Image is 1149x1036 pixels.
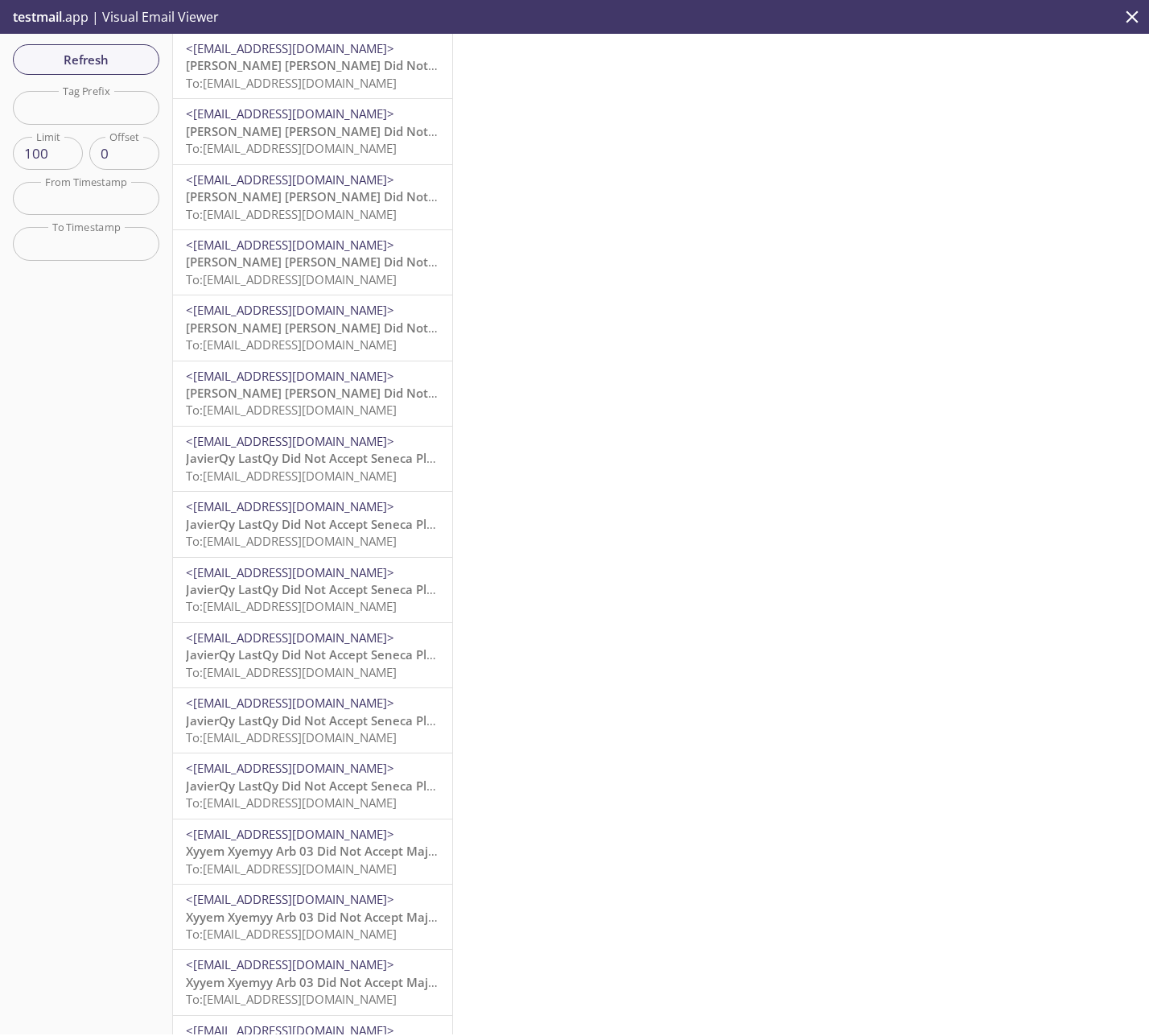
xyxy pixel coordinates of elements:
span: JavierQy LastQy Did Not Accept Seneca PlaceSouth Shore Nursing and Rehabilitation (KY2025 BLUEGRA... [186,646,975,662]
span: To: [EMAIL_ADDRESS][DOMAIN_NAME] [186,75,397,91]
div: <[EMAIL_ADDRESS][DOMAIN_NAME]>JavierQy LastQy Did Not Accept Seneca PlaceSouth Shore Nursing and ... [173,427,452,491]
span: [PERSON_NAME] [PERSON_NAME] Did Not Accept Seneca PlaceSouth Shore Nursing and Rehabilitation (KY... [186,57,1077,73]
span: [PERSON_NAME] [PERSON_NAME] Did Not Accept Seneca PlaceSouth Shore Nursing and Rehabilitation (KY... [186,320,1077,336]
span: <[EMAIL_ADDRESS][DOMAIN_NAME]> [186,564,394,580]
span: Refresh [26,49,146,70]
div: <[EMAIL_ADDRESS][DOMAIN_NAME]>JavierQy LastQy Did Not Accept Seneca PlaceSouth Shore Nursing and ... [173,753,452,818]
span: JavierQy LastQy Did Not Accept Seneca PlaceSouth Shore Nursing and Rehabilitation (KY2025 BLUEGRA... [186,712,975,729]
span: To: [EMAIL_ADDRESS][DOMAIN_NAME] [186,336,397,353]
span: [PERSON_NAME] [PERSON_NAME] Did Not Accept Seneca PlaceSouth Shore Nursing and Rehabilitation (KY... [186,123,1077,139]
span: JavierQy LastQy Did Not Accept Seneca PlaceSouth Shore Nursing and Rehabilitation (KY2025 BLUEGRA... [186,778,975,794]
div: <[EMAIL_ADDRESS][DOMAIN_NAME]>[PERSON_NAME] [PERSON_NAME] Did Not Accept Seneca PlaceSouth Shore ... [173,99,452,163]
span: <[EMAIL_ADDRESS][DOMAIN_NAME]> [186,760,394,776]
span: <[EMAIL_ADDRESS][DOMAIN_NAME]> [186,629,394,646]
div: <[EMAIL_ADDRESS][DOMAIN_NAME]>[PERSON_NAME] [PERSON_NAME] Did Not Accept Seneca PlaceSouth Shore ... [173,230,452,295]
span: JavierQy LastQy Did Not Accept Seneca PlaceSouth Shore Nursing and Rehabilitation (KY2025 BLUEGRA... [186,581,975,597]
span: Xyyem Xyemyy Arb 03 Did Not Accept Majestic Care of [GEOGRAPHIC_DATA] (OH2025 MAJESTIC)'s Arbitra... [186,974,886,990]
div: <[EMAIL_ADDRESS][DOMAIN_NAME]>JavierQy LastQy Did Not Accept Seneca PlaceSouth Shore Nursing and ... [173,688,452,753]
span: Xyyem Xyemyy Arb 03 Did Not Accept Majestic Care of [GEOGRAPHIC_DATA] (OH2025 MAJESTIC)'s Arbitra... [186,843,886,859]
span: To: [EMAIL_ADDRESS][DOMAIN_NAME] [186,206,397,222]
button: Refresh [13,44,159,75]
span: JavierQy LastQy Did Not Accept Seneca PlaceSouth Shore Nursing and Rehabilitation (KY2025 BLUEGRA... [186,516,975,532]
div: <[EMAIL_ADDRESS][DOMAIN_NAME]>JavierQy LastQy Did Not Accept Seneca PlaceSouth Shore Nursing and ... [173,623,452,687]
span: To: [EMAIL_ADDRESS][DOMAIN_NAME] [186,991,397,1007]
span: To: [EMAIL_ADDRESS][DOMAIN_NAME] [186,533,397,549]
span: To: [EMAIL_ADDRESS][DOMAIN_NAME] [186,926,397,942]
span: <[EMAIL_ADDRESS][DOMAIN_NAME]> [186,302,394,318]
span: <[EMAIL_ADDRESS][DOMAIN_NAME]> [186,171,394,188]
div: <[EMAIL_ADDRESS][DOMAIN_NAME]>Xyyem Xyemyy Arb 03 Did Not Accept Majestic Care of [GEOGRAPHIC_DAT... [173,885,452,949]
span: To: [EMAIL_ADDRESS][DOMAIN_NAME] [186,664,397,680]
span: To: [EMAIL_ADDRESS][DOMAIN_NAME] [186,271,397,287]
span: [PERSON_NAME] [PERSON_NAME] Did Not Accept Seneca PlaceSouth Shore Nursing and Rehabilitation (KY... [186,385,1077,401]
div: <[EMAIL_ADDRESS][DOMAIN_NAME]>Xyyem Xyemyy Arb 03 Did Not Accept Majestic Care of [GEOGRAPHIC_DAT... [173,819,452,884]
span: To: [EMAIL_ADDRESS][DOMAIN_NAME] [186,140,397,156]
div: <[EMAIL_ADDRESS][DOMAIN_NAME]>Xyyem Xyemyy Arb 03 Did Not Accept Majestic Care of [GEOGRAPHIC_DAT... [173,950,452,1014]
span: <[EMAIL_ADDRESS][DOMAIN_NAME]> [186,891,394,907]
div: <[EMAIL_ADDRESS][DOMAIN_NAME]>[PERSON_NAME] [PERSON_NAME] Did Not Accept Seneca PlaceSouth Shore ... [173,165,452,229]
span: [PERSON_NAME] [PERSON_NAME] Did Not Accept Seneca PlaceSouth Shore Nursing and Rehabilitation (KY... [186,254,1077,270]
span: <[EMAIL_ADDRESS][DOMAIN_NAME]> [186,368,394,384]
span: JavierQy LastQy Did Not Accept Seneca PlaceSouth Shore Nursing and Rehabilitation (KY2025 BLUEGRA... [186,450,975,466]
span: <[EMAIL_ADDRESS][DOMAIN_NAME]> [186,105,394,122]
span: <[EMAIL_ADDRESS][DOMAIN_NAME]> [186,498,394,514]
div: <[EMAIL_ADDRESS][DOMAIN_NAME]>[PERSON_NAME] [PERSON_NAME] Did Not Accept Seneca PlaceSouth Shore ... [173,361,452,426]
span: To: [EMAIL_ADDRESS][DOMAIN_NAME] [186,861,397,877]
span: <[EMAIL_ADDRESS][DOMAIN_NAME]> [186,237,394,253]
span: To: [EMAIL_ADDRESS][DOMAIN_NAME] [186,729,397,745]
div: <[EMAIL_ADDRESS][DOMAIN_NAME]>JavierQy LastQy Did Not Accept Seneca PlaceSouth Shore Nursing and ... [173,558,452,622]
div: <[EMAIL_ADDRESS][DOMAIN_NAME]>[PERSON_NAME] [PERSON_NAME] Did Not Accept Seneca PlaceSouth Shore ... [173,295,452,360]
span: Xyyem Xyemyy Arb 03 Did Not Accept Majestic Care of [GEOGRAPHIC_DATA] (OH2025 MAJESTIC)'s Arbitra... [186,909,886,925]
span: [PERSON_NAME] [PERSON_NAME] Did Not Accept Seneca PlaceSouth Shore Nursing and Rehabilitation (KY... [186,188,1077,204]
span: <[EMAIL_ADDRESS][DOMAIN_NAME]> [186,956,394,972]
span: <[EMAIL_ADDRESS][DOMAIN_NAME]> [186,826,394,842]
span: To: [EMAIL_ADDRESS][DOMAIN_NAME] [186,468,397,484]
span: <[EMAIL_ADDRESS][DOMAIN_NAME]> [186,695,394,711]
span: <[EMAIL_ADDRESS][DOMAIN_NAME]> [186,433,394,449]
div: <[EMAIL_ADDRESS][DOMAIN_NAME]>[PERSON_NAME] [PERSON_NAME] Did Not Accept Seneca PlaceSouth Shore ... [173,34,452,98]
span: To: [EMAIL_ADDRESS][DOMAIN_NAME] [186,402,397,418]
span: To: [EMAIL_ADDRESS][DOMAIN_NAME] [186,795,397,811]
span: <[EMAIL_ADDRESS][DOMAIN_NAME]> [186,40,394,56]
span: To: [EMAIL_ADDRESS][DOMAIN_NAME] [186,598,397,614]
span: testmail [13,8,62,26]
div: <[EMAIL_ADDRESS][DOMAIN_NAME]>JavierQy LastQy Did Not Accept Seneca PlaceSouth Shore Nursing and ... [173,492,452,556]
